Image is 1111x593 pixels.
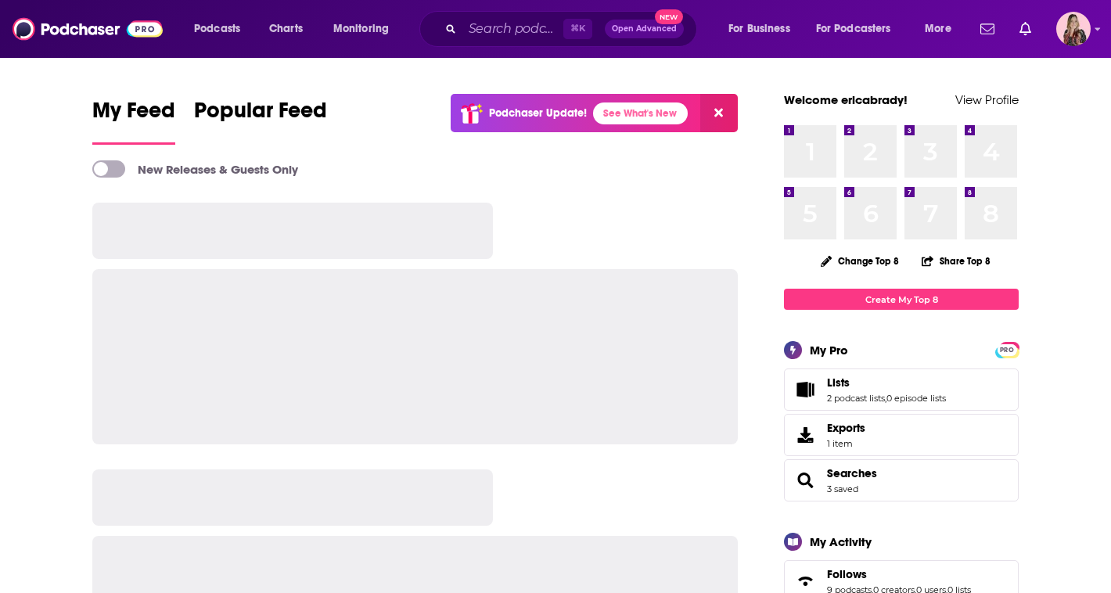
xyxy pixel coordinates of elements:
[333,18,389,40] span: Monitoring
[827,567,867,581] span: Follows
[974,16,1001,42] a: Show notifications dropdown
[655,9,683,24] span: New
[259,16,312,41] a: Charts
[789,424,821,446] span: Exports
[784,459,1019,501] span: Searches
[462,16,563,41] input: Search podcasts, credits, & more...
[194,97,327,145] a: Popular Feed
[183,16,261,41] button: open menu
[921,246,991,276] button: Share Top 8
[886,393,946,404] a: 0 episode lists
[810,343,848,358] div: My Pro
[998,344,1016,356] span: PRO
[784,289,1019,310] a: Create My Top 8
[827,393,885,404] a: 2 podcast lists
[827,376,946,390] a: Lists
[434,11,712,47] div: Search podcasts, credits, & more...
[593,102,688,124] a: See What's New
[784,414,1019,456] a: Exports
[925,18,951,40] span: More
[13,14,163,44] img: Podchaser - Follow, Share and Rate Podcasts
[269,18,303,40] span: Charts
[92,97,175,145] a: My Feed
[914,16,971,41] button: open menu
[955,92,1019,107] a: View Profile
[1056,12,1091,46] span: Logged in as ericabrady
[1056,12,1091,46] button: Show profile menu
[1056,12,1091,46] img: User Profile
[322,16,409,41] button: open menu
[92,97,175,133] span: My Feed
[784,368,1019,411] span: Lists
[789,379,821,401] a: Lists
[612,25,677,33] span: Open Advanced
[827,466,877,480] a: Searches
[789,570,821,592] a: Follows
[816,18,891,40] span: For Podcasters
[563,19,592,39] span: ⌘ K
[827,376,850,390] span: Lists
[789,469,821,491] a: Searches
[806,16,914,41] button: open menu
[811,251,908,271] button: Change Top 8
[717,16,810,41] button: open menu
[827,567,971,581] a: Follows
[998,343,1016,355] a: PRO
[92,160,298,178] a: New Releases & Guests Only
[827,421,865,435] span: Exports
[605,20,684,38] button: Open AdvancedNew
[827,483,858,494] a: 3 saved
[194,18,240,40] span: Podcasts
[1013,16,1037,42] a: Show notifications dropdown
[885,393,886,404] span: ,
[728,18,790,40] span: For Business
[810,534,872,549] div: My Activity
[827,438,865,449] span: 1 item
[489,106,587,120] p: Podchaser Update!
[784,92,908,107] a: Welcome ericabrady!
[194,97,327,133] span: Popular Feed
